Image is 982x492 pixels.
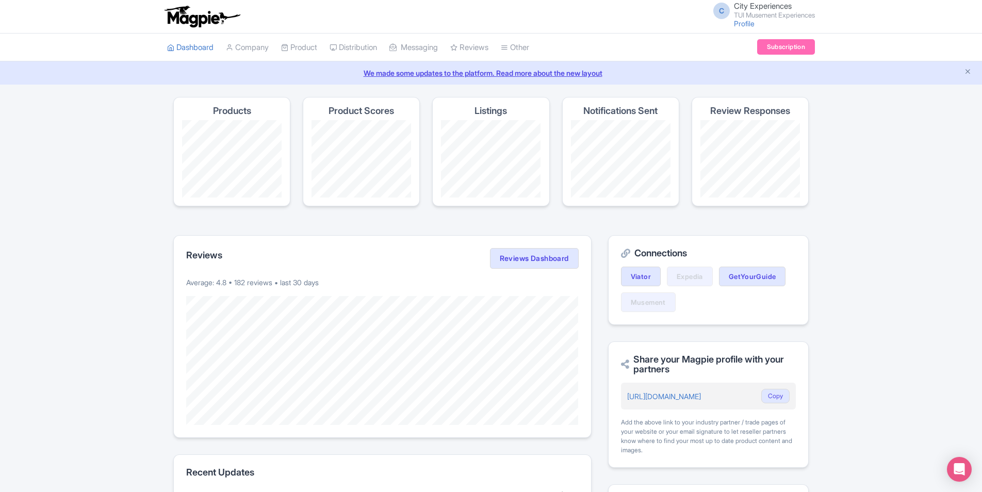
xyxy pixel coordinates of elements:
[450,34,488,62] a: Reviews
[627,392,701,401] a: [URL][DOMAIN_NAME]
[490,248,579,269] a: Reviews Dashboard
[621,267,661,286] a: Viator
[719,267,786,286] a: GetYourGuide
[707,2,815,19] a: C City Experiences TUI Musement Experiences
[710,106,790,116] h4: Review Responses
[757,39,815,55] a: Subscription
[947,457,972,482] div: Open Intercom Messenger
[621,292,676,312] a: Musement
[167,34,214,62] a: Dashboard
[713,3,730,19] span: C
[964,67,972,78] button: Close announcement
[501,34,529,62] a: Other
[621,248,796,258] h2: Connections
[186,467,579,478] h2: Recent Updates
[330,34,377,62] a: Distribution
[186,277,579,288] p: Average: 4.8 • 182 reviews • last 30 days
[389,34,438,62] a: Messaging
[621,354,796,375] h2: Share your Magpie profile with your partners
[281,34,317,62] a: Product
[734,19,755,28] a: Profile
[734,1,792,11] span: City Experiences
[583,106,658,116] h4: Notifications Sent
[667,267,713,286] a: Expedia
[186,250,222,260] h2: Reviews
[329,106,394,116] h4: Product Scores
[6,68,976,78] a: We made some updates to the platform. Read more about the new layout
[621,418,796,455] div: Add the above link to your industry partner / trade pages of your website or your email signature...
[761,389,790,403] button: Copy
[226,34,269,62] a: Company
[734,12,815,19] small: TUI Musement Experiences
[474,106,507,116] h4: Listings
[162,5,242,28] img: logo-ab69f6fb50320c5b225c76a69d11143b.png
[213,106,251,116] h4: Products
